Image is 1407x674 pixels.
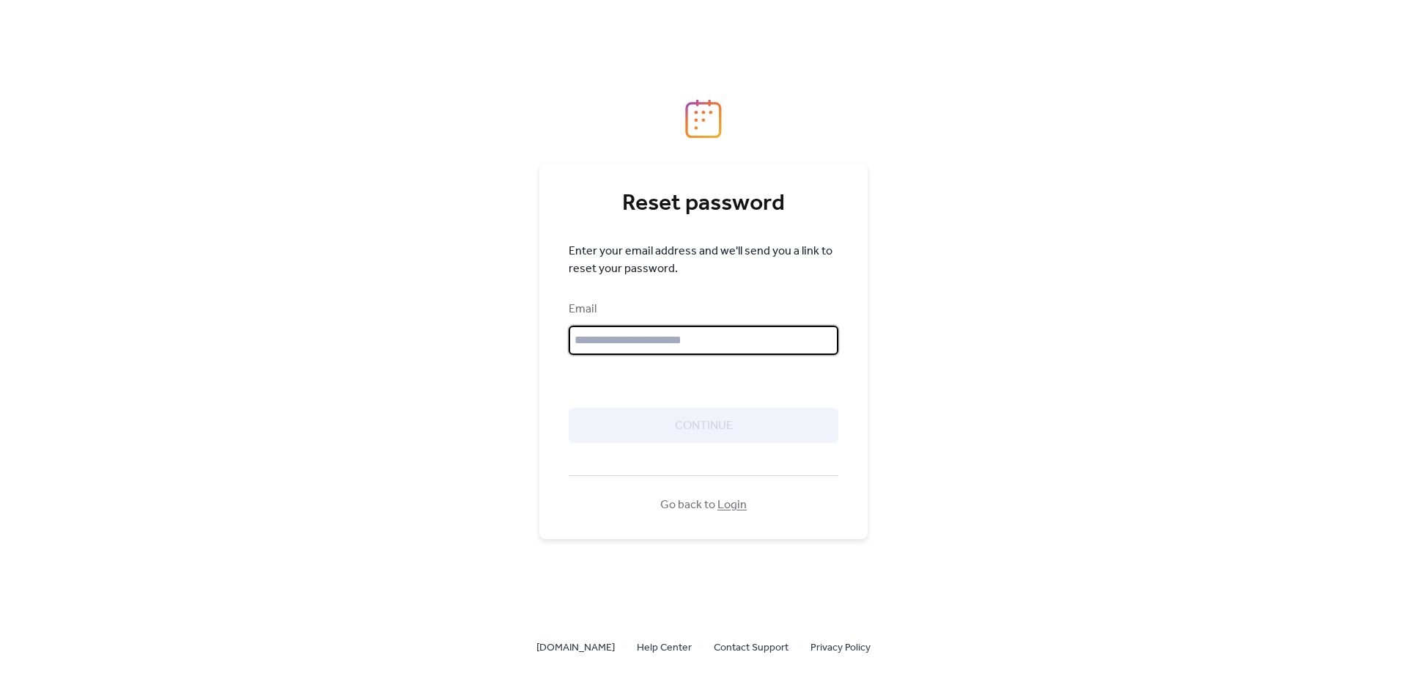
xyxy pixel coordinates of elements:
[536,640,615,657] span: [DOMAIN_NAME]
[714,638,789,656] a: Contact Support
[810,640,871,657] span: Privacy Policy
[714,640,789,657] span: Contact Support
[660,497,747,514] span: Go back to
[717,494,747,516] a: Login
[536,638,615,656] a: [DOMAIN_NAME]
[637,638,692,656] a: Help Center
[569,301,835,318] div: Email
[569,189,838,219] div: Reset password
[569,243,838,278] span: Enter your email address and we'll send you a link to reset your password.
[810,638,871,656] a: Privacy Policy
[637,640,692,657] span: Help Center
[685,99,722,139] img: logo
